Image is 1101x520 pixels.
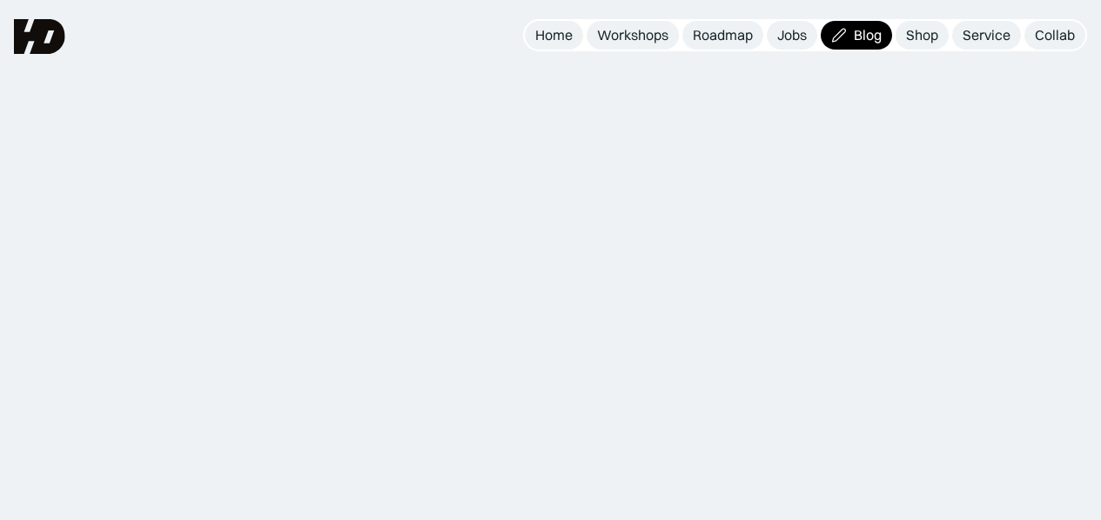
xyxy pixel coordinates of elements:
a: Service [952,21,1021,50]
a: Workshops [587,21,679,50]
div: Roadmap [693,26,753,44]
div: Shop [906,26,938,44]
a: Shop [896,21,949,50]
div: Collab [1035,26,1075,44]
div: Service [963,26,1010,44]
a: Collab [1024,21,1085,50]
a: Jobs [767,21,817,50]
div: Blog [854,26,882,44]
a: Roadmap [682,21,763,50]
div: Home [535,26,573,44]
div: Workshops [597,26,668,44]
div: Jobs [777,26,807,44]
a: Blog [821,21,892,50]
a: Home [525,21,583,50]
